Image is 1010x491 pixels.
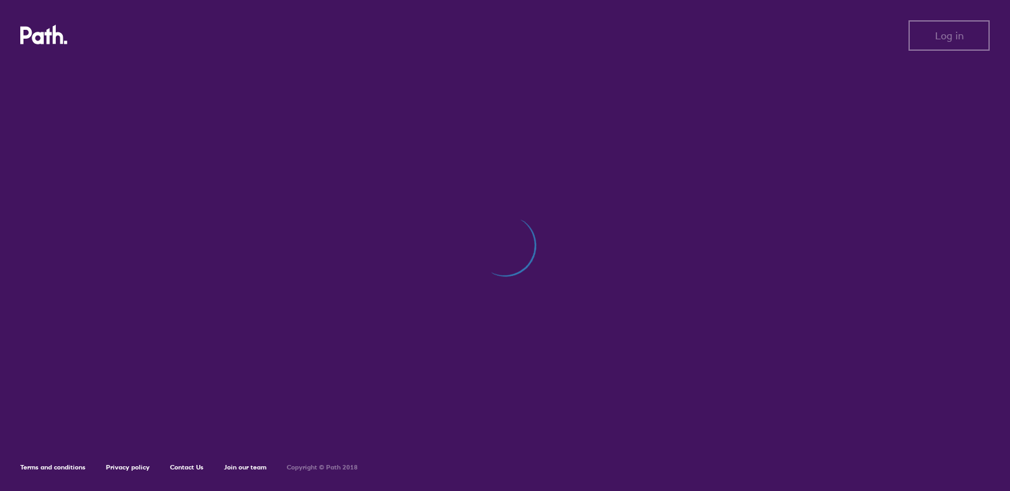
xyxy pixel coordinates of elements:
[908,20,990,51] button: Log in
[224,463,266,471] a: Join our team
[170,463,204,471] a: Contact Us
[106,463,150,471] a: Privacy policy
[935,30,964,41] span: Log in
[20,463,86,471] a: Terms and conditions
[287,464,358,471] h6: Copyright © Path 2018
